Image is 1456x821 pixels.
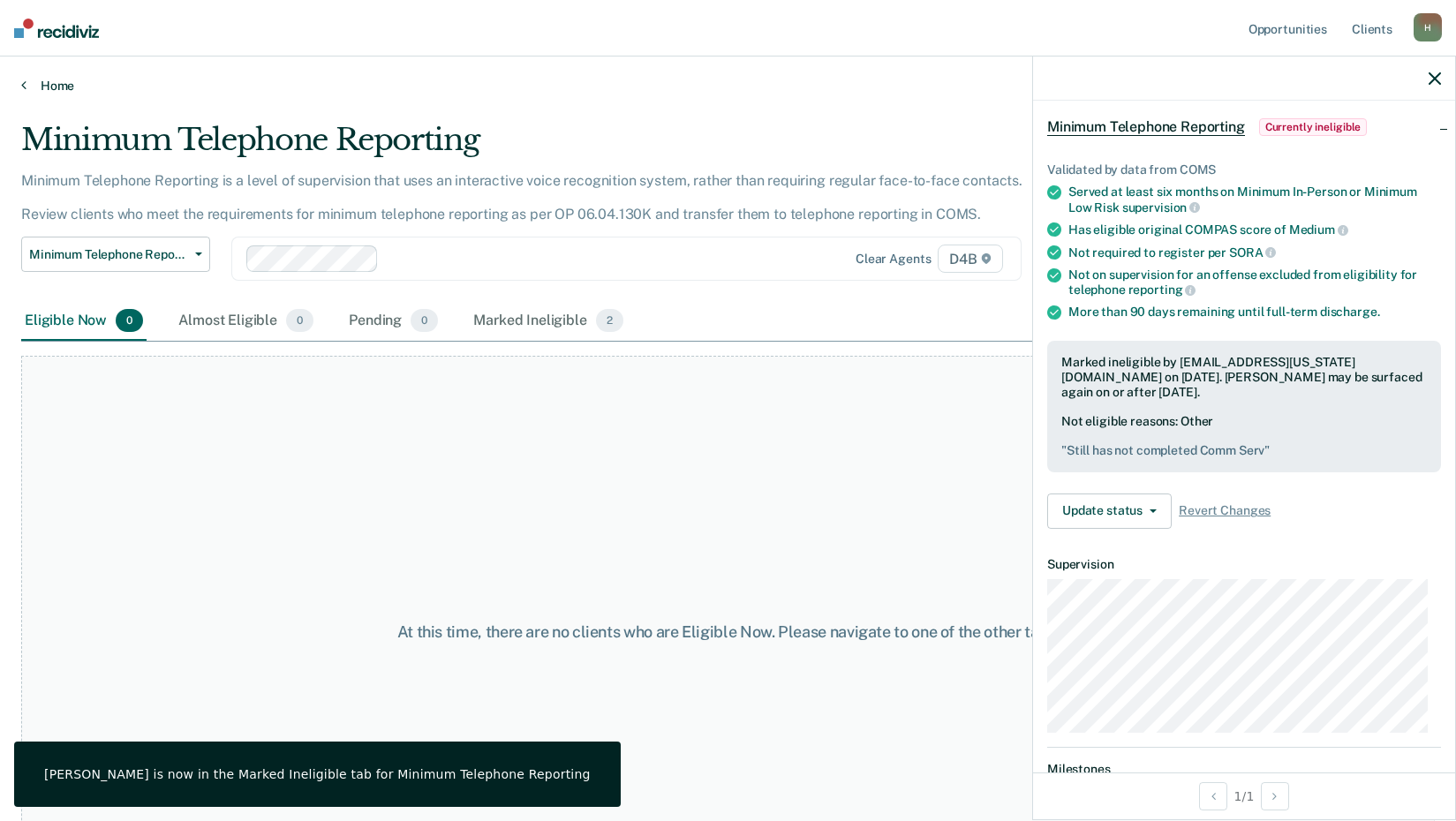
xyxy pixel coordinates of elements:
div: Not required to register per [1068,245,1441,260]
div: Eligible Now [21,302,147,341]
div: 1 / 1 [1033,772,1455,819]
div: Not on supervision for an offense excluded from eligibility for telephone [1068,267,1441,298]
span: SORA [1229,245,1276,260]
div: At this time, there are no clients who are Eligible Now. Please navigate to one of the other tabs. [375,622,1082,642]
span: 0 [116,309,143,332]
div: Validated by data from COMS [1047,162,1441,177]
div: Marked ineligible by [EMAIL_ADDRESS][US_STATE][DOMAIN_NAME] on [DATE]. [PERSON_NAME] may be surfa... [1061,355,1427,399]
button: Update status [1047,493,1172,529]
div: [PERSON_NAME] is now in the Marked Ineligible tab for Minimum Telephone Reporting [44,766,591,782]
div: Served at least six months on Minimum In-Person or Minimum Low Risk [1068,185,1441,215]
img: Recidiviz [14,19,99,38]
button: Next Opportunity [1261,782,1289,810]
dt: Supervision [1047,557,1441,572]
span: Revert Changes [1179,503,1271,518]
div: Minimum Telephone Reporting [21,122,1113,172]
p: Minimum Telephone Reporting is a level of supervision that uses an interactive voice recognition ... [21,172,1022,222]
div: More than 90 days remaining until full-term [1068,305,1441,320]
span: Minimum Telephone Reporting [1047,118,1245,136]
span: Medium [1289,222,1348,237]
a: Home [21,78,1435,94]
button: Previous Opportunity [1199,782,1227,810]
div: Marked Ineligible [470,302,627,341]
span: Minimum Telephone Reporting [29,247,188,262]
span: 0 [411,309,438,332]
div: Clear agents [856,252,931,267]
span: D4B [938,245,1002,273]
span: Currently ineligible [1259,118,1368,136]
pre: " Still has not completed Comm Serv " [1061,443,1427,458]
div: H [1414,13,1442,41]
div: Minimum Telephone ReportingCurrently ineligible [1033,99,1455,155]
span: 0 [286,309,313,332]
dt: Milestones [1047,762,1441,777]
span: supervision [1122,200,1200,215]
span: reporting [1128,282,1196,297]
span: discharge. [1320,305,1380,319]
div: Almost Eligible [175,302,317,341]
span: 2 [596,309,623,332]
div: Has eligible original COMPAS score of [1068,222,1441,237]
div: Not eligible reasons: Other [1061,414,1427,458]
div: Pending [345,302,441,341]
